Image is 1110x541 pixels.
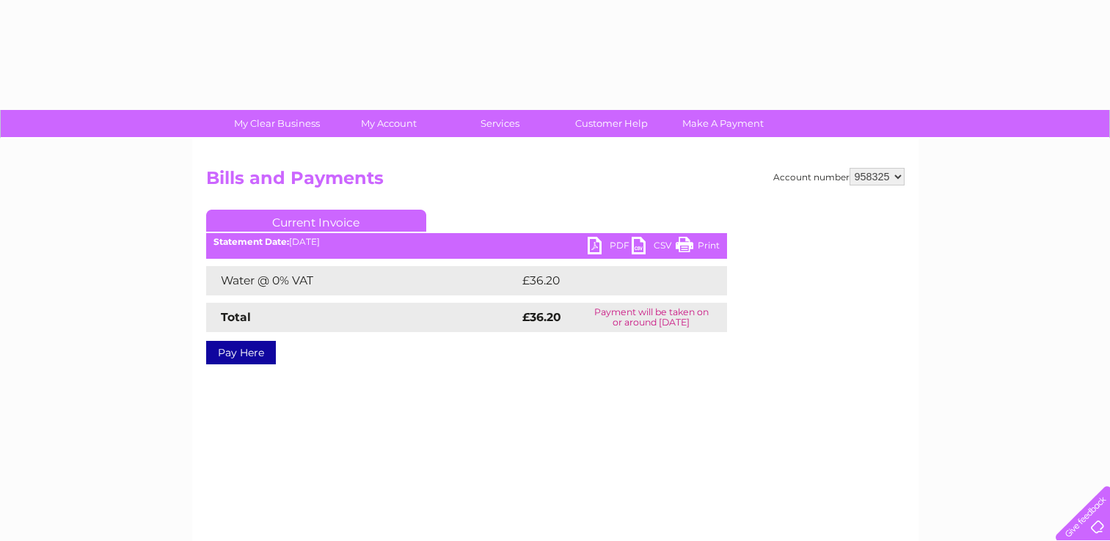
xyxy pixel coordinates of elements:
strong: Total [221,310,251,324]
a: Customer Help [551,110,672,137]
a: My Account [328,110,449,137]
div: Account number [773,168,905,185]
strong: £36.20 [522,310,561,324]
td: Payment will be taken on or around [DATE] [576,303,727,332]
b: Statement Date: [213,236,289,247]
h2: Bills and Payments [206,168,905,196]
a: Current Invoice [206,210,426,232]
a: Print [676,237,720,258]
a: Services [439,110,561,137]
a: PDF [588,237,632,258]
div: [DATE] [206,237,727,247]
td: Water @ 0% VAT [206,266,519,295]
a: Make A Payment [662,110,784,137]
a: My Clear Business [216,110,337,137]
td: £36.20 [519,266,698,295]
a: Pay Here [206,341,276,364]
a: CSV [632,237,676,258]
